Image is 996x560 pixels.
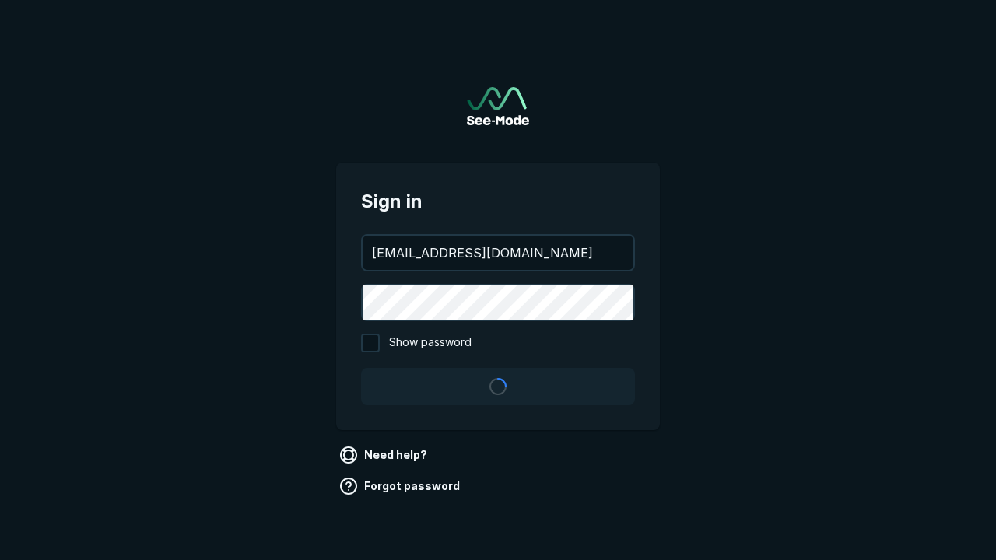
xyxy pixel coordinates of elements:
img: See-Mode Logo [467,87,529,125]
a: Forgot password [336,474,466,499]
span: Show password [389,334,472,352]
a: Need help? [336,443,433,467]
input: your@email.com [363,236,633,270]
span: Sign in [361,187,635,215]
a: Go to sign in [467,87,529,125]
